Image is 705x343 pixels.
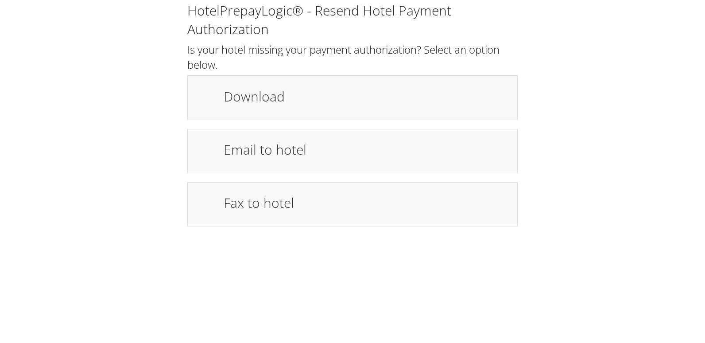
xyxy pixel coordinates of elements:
h2: Is your hotel missing your payment authorization? Select an option below. [187,42,518,72]
h1: Download [224,86,508,106]
a: Download [187,75,518,120]
h1: HotelPrepayLogic® - Resend Hotel Payment Authorization [187,1,518,39]
h1: Email to hotel [224,140,508,160]
a: Fax to hotel [187,182,518,226]
h1: Fax to hotel [224,193,508,213]
a: Email to hotel [187,129,518,173]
